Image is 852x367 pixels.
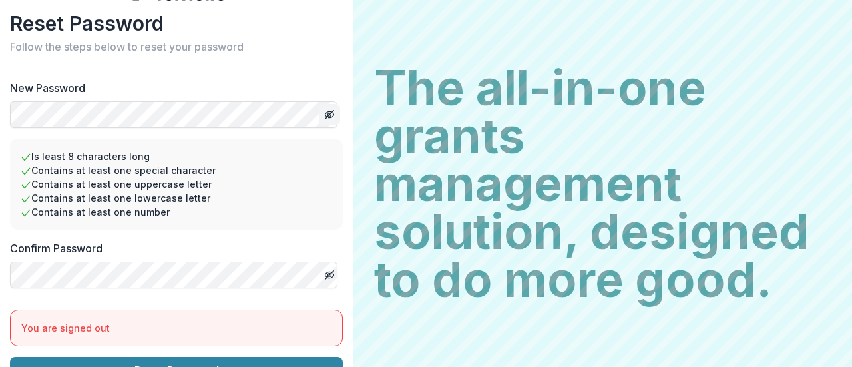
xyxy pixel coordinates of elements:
li: Contains at least one number [21,205,332,219]
div: You are signed out [10,310,343,346]
li: Is least 8 characters long [21,149,332,163]
li: Contains at least one uppercase letter [21,177,332,191]
button: Toggle password visibility [319,264,340,286]
h1: Reset Password [10,11,343,35]
h2: Follow the steps below to reset your password [10,41,343,53]
label: New Password [10,80,335,96]
li: Contains at least one special character [21,163,332,177]
li: Contains at least one lowercase letter [21,191,332,205]
label: Confirm Password [10,240,335,256]
button: Toggle password visibility [319,104,340,125]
